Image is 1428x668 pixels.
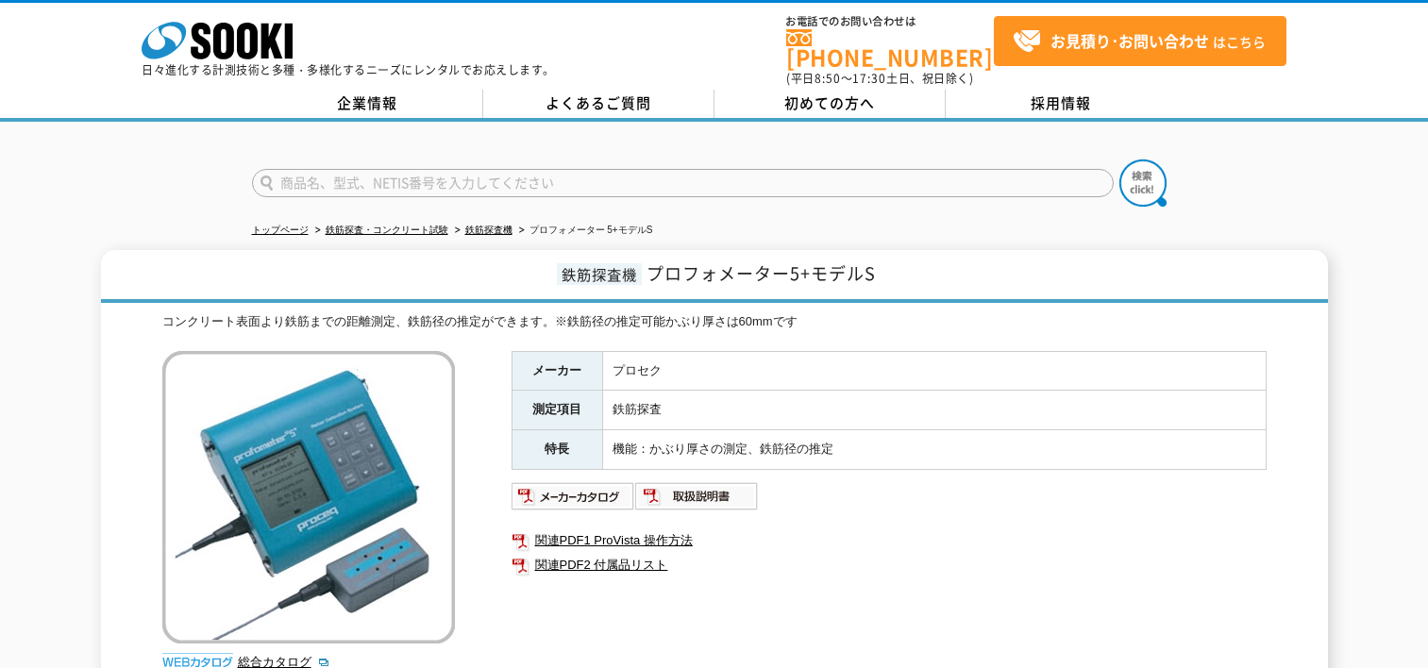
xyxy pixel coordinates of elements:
[1050,29,1209,52] strong: お見積り･お問い合わせ
[784,92,875,113] span: 初めての方へ
[635,493,759,508] a: 取扱説明書
[786,70,973,87] span: (平日 ～ 土日、祝日除く)
[815,70,841,87] span: 8:50
[602,351,1266,391] td: プロセク
[946,90,1177,118] a: 採用情報
[483,90,714,118] a: よくあるご質問
[252,225,309,235] a: トップページ
[512,481,635,511] img: メーカーカタログ
[326,225,448,235] a: 鉄筋探査・コンクリート試験
[512,391,602,430] th: 測定項目
[1013,27,1266,56] span: はこちら
[162,351,455,643] img: プロフォメーター 5+モデルS
[647,260,876,286] span: プロフォメーター5+モデルS
[512,430,602,470] th: 特長
[512,351,602,391] th: メーカー
[252,169,1114,197] input: 商品名、型式、NETIS番号を入力してください
[1119,159,1167,207] img: btn_search.png
[635,481,759,511] img: 取扱説明書
[786,29,994,68] a: [PHONE_NUMBER]
[786,16,994,27] span: お電話でのお問い合わせは
[512,553,1267,577] a: 関連PDF2 付属品リスト
[465,225,512,235] a: 鉄筋探査機
[252,90,483,118] a: 企業情報
[714,90,946,118] a: 初めての方へ
[512,493,635,508] a: メーカーカタログ
[602,430,1266,470] td: 機能：かぶり厚さの測定、鉄筋径の推定
[602,391,1266,430] td: 鉄筋探査
[142,64,555,75] p: 日々進化する計測技術と多種・多様化するニーズにレンタルでお応えします。
[852,70,886,87] span: 17:30
[512,528,1267,553] a: 関連PDF1 ProVista 操作方法
[994,16,1286,66] a: お見積り･お問い合わせはこちら
[557,263,642,285] span: 鉄筋探査機
[162,312,1267,332] div: コンクリート表面より鉄筋までの距離測定、鉄筋径の推定ができます。※鉄筋径の推定可能かぶり厚さは60mmです
[515,221,653,241] li: プロフォメーター 5+モデルS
